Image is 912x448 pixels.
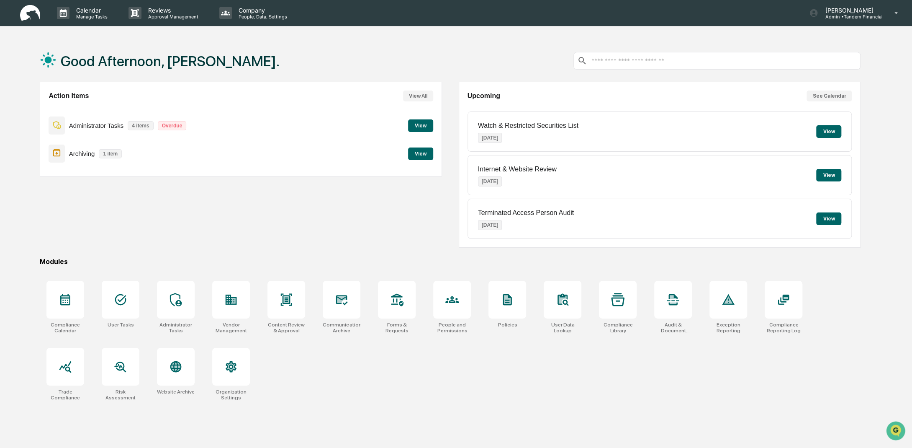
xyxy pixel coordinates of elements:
div: User Tasks [108,322,134,328]
a: Powered byPylon [59,142,101,148]
div: User Data Lookup [544,322,581,334]
button: View [408,148,433,160]
div: 🔎 [8,122,15,129]
button: View [816,169,841,181]
div: Audit & Document Logs [654,322,692,334]
p: Terminated Access Person Audit [478,209,574,217]
a: View [408,149,433,157]
div: People and Permissions [433,322,471,334]
button: See Calendar [807,91,852,101]
a: View [408,121,433,129]
button: View All [403,91,433,101]
h2: Upcoming [468,92,500,100]
p: Overdue [158,121,187,130]
span: Attestations [69,106,104,114]
div: Website Archive [157,389,195,395]
a: 🔎Data Lookup [5,118,56,133]
span: Preclearance [17,106,54,114]
div: Modules [40,258,861,266]
div: Communications Archive [323,322,360,334]
div: Exception Reporting [709,322,747,334]
p: Watch & Restricted Securities List [478,122,578,129]
div: Organization Settings [212,389,250,401]
p: Company [232,7,291,14]
p: Manage Tasks [69,14,112,20]
p: How can we help? [8,18,152,31]
p: 1 item [99,149,122,158]
p: Calendar [69,7,112,14]
div: Compliance Library [599,322,637,334]
span: Data Lookup [17,122,53,130]
p: 4 items [128,121,153,130]
p: [DATE] [478,133,502,143]
img: logo [20,5,40,21]
div: Risk Assessment [102,389,139,401]
input: Clear [22,38,138,47]
p: People, Data, Settings [232,14,291,20]
p: Admin • Tandem Financial [818,14,882,20]
div: 🖐️ [8,106,15,113]
div: We're available if you need us! [28,73,106,79]
img: 1746055101610-c473b297-6a78-478c-a979-82029cc54cd1 [8,64,23,79]
button: View [816,212,841,225]
div: 🗄️ [61,106,67,113]
div: Compliance Calendar [46,322,84,334]
div: Vendor Management [212,322,250,334]
div: Policies [498,322,517,328]
p: Archiving [69,150,95,157]
span: Pylon [83,142,101,148]
h1: Good Afternoon, [PERSON_NAME]. [61,53,280,70]
div: Administrator Tasks [157,322,195,334]
p: [PERSON_NAME] [818,7,882,14]
div: Compliance Reporting Log [765,322,802,334]
p: Approval Management [141,14,203,20]
a: 🗄️Attestations [57,102,107,117]
p: Reviews [141,7,203,14]
h2: Action Items [49,92,89,100]
p: [DATE] [478,220,502,230]
div: Trade Compliance [46,389,84,401]
button: View [408,119,433,132]
div: Start new chat [28,64,137,73]
p: Internet & Website Review [478,166,557,173]
div: Forms & Requests [378,322,416,334]
a: 🖐️Preclearance [5,102,57,117]
button: Start new chat [142,67,152,77]
iframe: Open customer support [885,420,908,443]
p: Administrator Tasks [69,122,124,129]
button: View [816,125,841,138]
div: Content Review & Approval [267,322,305,334]
p: [DATE] [478,176,502,186]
